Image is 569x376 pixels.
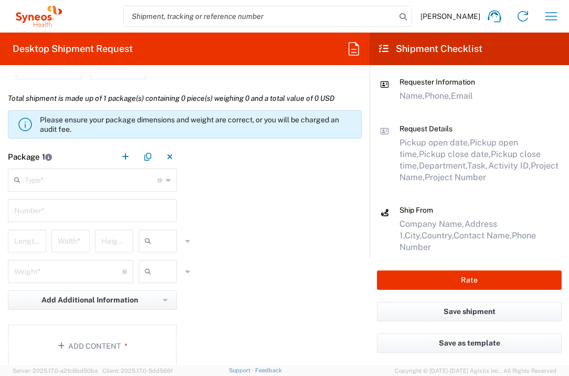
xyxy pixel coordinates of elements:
[8,325,177,368] button: Add Content*
[395,366,556,375] span: Copyright © [DATE]-[DATE] Agistix Inc., All Rights Reserved
[425,91,451,101] span: Phone,
[13,43,133,55] h2: Desktop Shipment Request
[8,152,52,162] h2: Package 1
[467,161,488,171] span: Task,
[229,367,255,373] a: Support
[8,290,177,310] button: Add Additional Information
[13,368,98,374] span: Server: 2025.17.0-a2fc8bd50ba
[377,333,562,353] button: Save as template
[124,6,396,26] input: Shipment, tracking or reference number
[420,12,480,21] span: [PERSON_NAME]
[419,149,491,159] span: Pickup close date,
[377,270,562,290] button: Rate
[425,172,486,182] span: Project Number
[419,161,467,171] span: Department,
[377,302,562,321] button: Save shipment
[40,115,357,134] p: Please ensure your package dimensions and weight are correct, or you will be charged an audit fee.
[454,231,512,241] span: Contact Name,
[102,368,173,374] span: Client: 2025.17.0-5dd568f
[255,367,282,373] a: Feedback
[422,231,454,241] span: Country,
[399,138,470,148] span: Pickup open date,
[399,124,452,133] span: Request Details
[405,231,422,241] span: City,
[399,78,475,86] span: Requester Information
[488,161,531,171] span: Activity ID,
[41,295,138,305] span: Add Additional Information
[399,206,433,214] span: Ship From
[399,219,465,229] span: Company Name,
[379,43,482,55] h2: Shipment Checklist
[451,91,473,101] span: Email
[399,91,425,101] span: Name,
